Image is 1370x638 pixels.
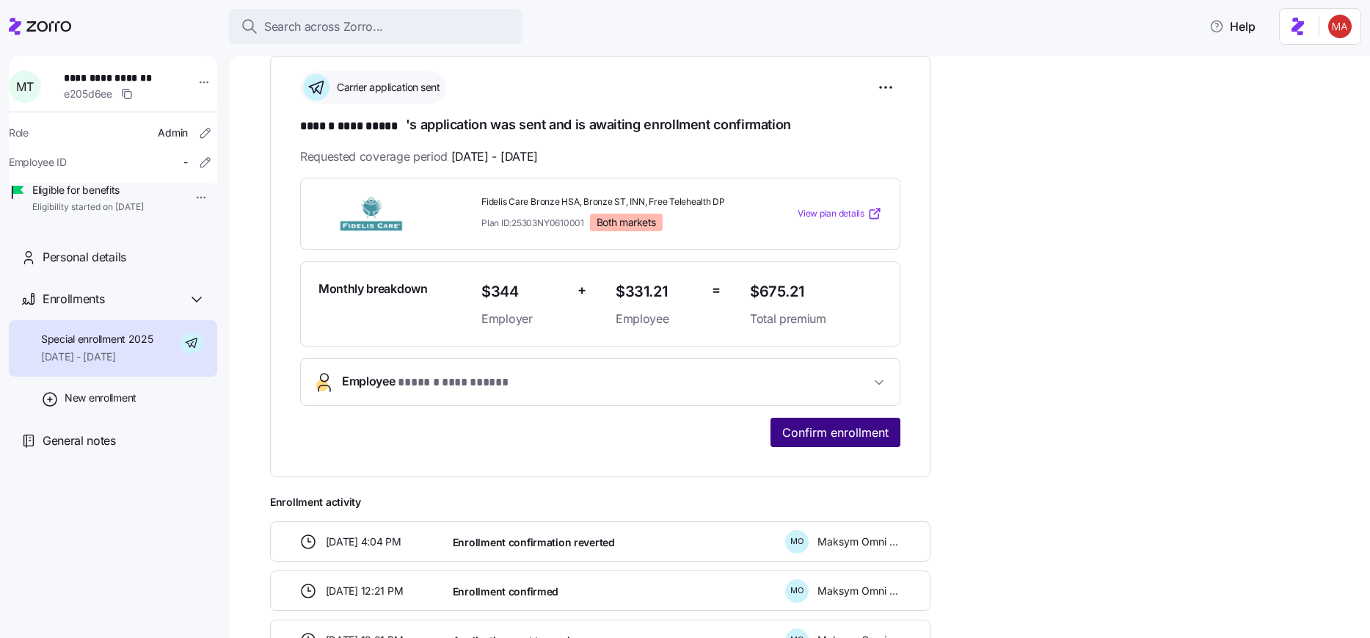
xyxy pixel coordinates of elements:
[65,391,136,405] span: New enrollment
[481,196,738,209] span: Fidelis Care Bronze HSA, Bronze ST, INN, Free Telehealth DP
[453,584,558,599] span: Enrollment confirmed
[158,126,188,140] span: Admin
[770,418,900,447] button: Confirm enrollment
[41,332,153,347] span: Special enrollment 2025
[1209,18,1256,35] span: Help
[332,80,440,95] span: Carrier application sent
[229,9,522,44] button: Search across Zorro...
[817,584,901,598] span: Maksym Omni Admin
[9,155,67,170] span: Employee ID
[712,280,721,301] span: =
[453,535,615,550] span: Enrollment confirmation reverted
[817,534,901,549] span: Maksym Omni Admin
[750,310,882,328] span: Total premium
[264,18,383,36] span: Search across Zorro...
[451,148,538,166] span: [DATE] - [DATE]
[782,424,889,441] span: Confirm enrollment
[32,201,144,214] span: Eligibility started on [DATE]
[1328,15,1352,38] img: f7a7e4c55e51b85b9b4f59cc430d8b8c
[300,115,900,136] h1: 's application was sent and is awaiting enrollment confirmation
[318,197,424,231] img: Fidelis Care
[342,372,509,392] span: Employee
[318,280,428,298] span: Monthly breakdown
[597,216,656,229] span: Both markets
[798,207,864,221] span: View plan details
[326,534,401,549] span: [DATE] 4:04 PM
[750,280,882,304] span: $675.21
[43,290,104,308] span: Enrollments
[481,217,584,229] span: Plan ID: 25303NY0610001
[16,81,33,93] span: M T
[616,310,700,328] span: Employee
[1198,12,1267,41] button: Help
[577,280,586,301] span: +
[481,310,566,328] span: Employer
[326,584,404,598] span: [DATE] 12:21 PM
[43,248,126,267] span: Personal details
[481,280,566,304] span: $344
[300,148,538,166] span: Requested coverage period
[41,349,153,364] span: [DATE] - [DATE]
[32,183,144,197] span: Eligible for benefits
[798,206,882,221] a: View plan details
[183,155,188,170] span: -
[43,432,116,450] span: General notes
[790,587,804,595] span: M O
[64,87,112,101] span: e205d6ee
[790,537,804,545] span: M O
[9,126,29,140] span: Role
[616,280,700,304] span: $331.21
[270,495,930,510] span: Enrollment activity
